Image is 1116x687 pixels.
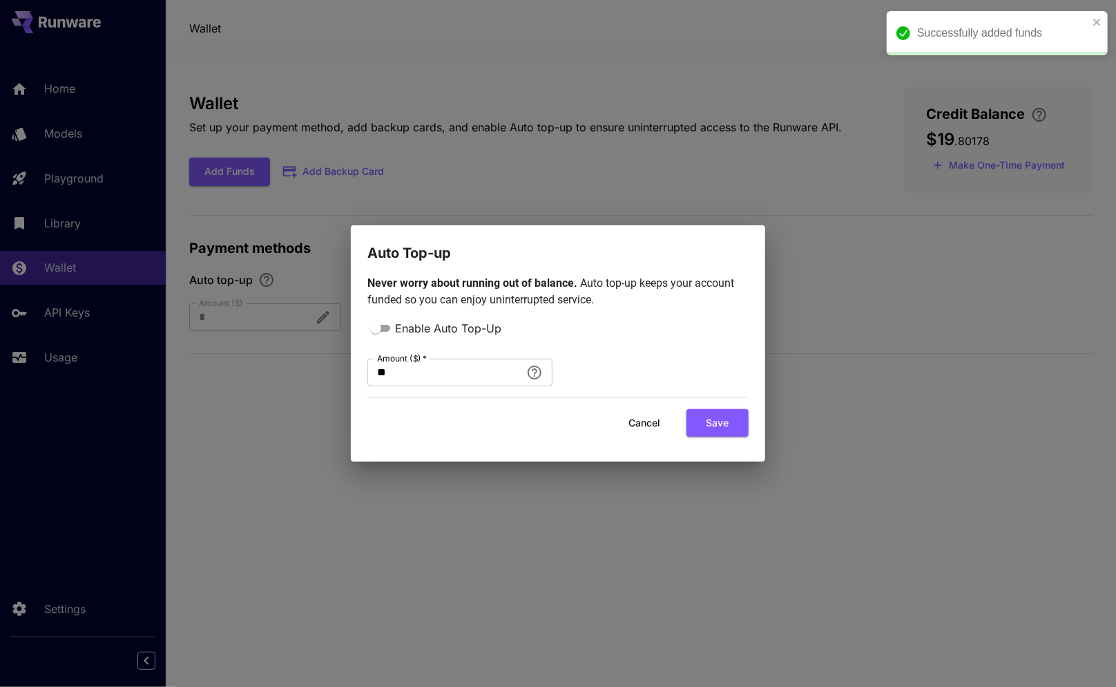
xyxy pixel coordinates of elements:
label: Amount ($) [377,352,427,364]
span: Never worry about running out of balance. [367,276,580,290]
button: close [1093,17,1102,28]
p: Auto top-up keeps your account funded so you can enjoy uninterrupted service. [367,275,749,308]
button: Save [686,409,749,437]
h2: Auto Top-up [351,225,765,264]
button: Cancel [613,409,675,437]
div: Successfully added funds [917,25,1088,41]
span: Enable Auto Top-Up [395,320,501,337]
